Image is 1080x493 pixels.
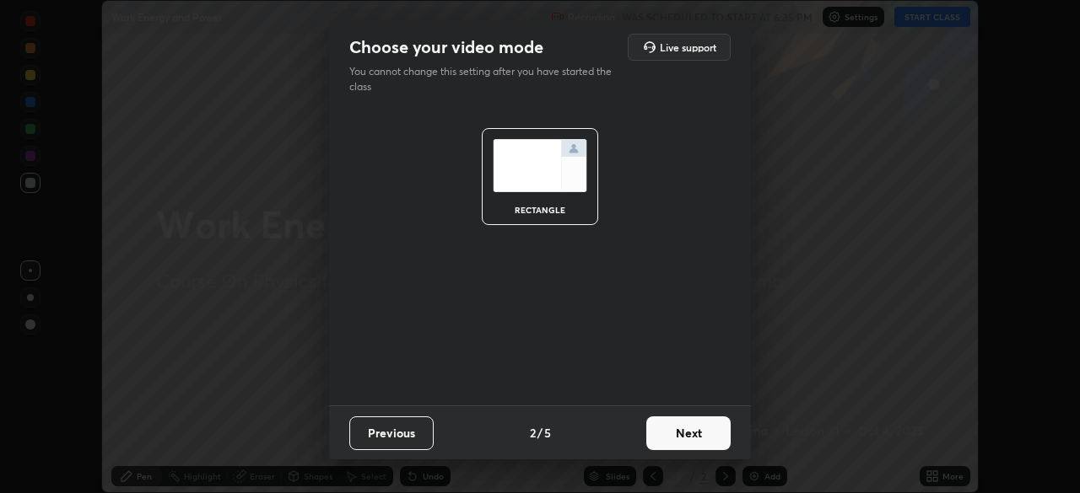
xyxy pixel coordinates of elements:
[537,424,543,442] h4: /
[646,416,731,450] button: Next
[506,206,574,214] div: rectangle
[660,42,716,52] h5: Live support
[349,416,434,450] button: Previous
[544,424,551,442] h4: 5
[349,64,623,94] p: You cannot change this setting after you have started the class
[493,139,587,192] img: normalScreenIcon.ae25ed63.svg
[530,424,536,442] h4: 2
[349,36,543,58] h2: Choose your video mode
